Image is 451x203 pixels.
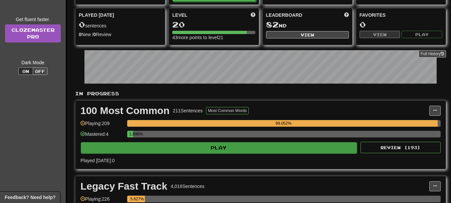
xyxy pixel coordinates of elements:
[172,20,255,29] div: 20
[5,194,55,201] span: Open feedback widget
[206,107,249,114] button: Most Common Words
[173,107,203,114] div: 211 Sentences
[266,12,302,18] span: Leaderboard
[172,34,255,41] div: 43 more points to level 21
[79,20,85,29] span: 0
[419,50,446,58] button: Full History
[172,12,187,18] span: Level
[360,12,442,18] div: Favorites
[129,131,133,137] div: 1.896%
[18,68,33,75] button: On
[79,20,162,29] div: sentences
[361,142,441,153] button: Review (193)
[79,12,114,18] span: Played [DATE]
[129,120,438,127] div: 99.052%
[80,106,170,116] div: 100 Most Common
[81,142,357,154] button: Play
[80,120,124,131] div: Playing: 209
[266,31,349,38] button: View
[171,183,204,190] div: 4,016 Sentences
[5,16,61,23] div: Get fluent faster.
[402,31,442,38] button: Play
[344,12,349,18] span: This week in points, UTC
[129,196,145,202] div: 5.627%
[5,24,61,42] a: ClozemasterPro
[80,131,124,142] div: Mastered: 4
[79,31,162,38] div: New / Review
[80,158,115,163] span: Played [DATE]: 0
[360,31,400,38] button: View
[79,32,81,37] strong: 0
[93,32,96,37] strong: 0
[266,20,279,29] span: 82
[33,68,47,75] button: Off
[360,20,442,29] div: 0
[75,90,446,97] p: In Progress
[5,59,61,66] div: Dark Mode
[266,20,349,29] div: nd
[80,181,167,191] div: Legacy Fast Track
[251,12,255,18] span: Score more points to level up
